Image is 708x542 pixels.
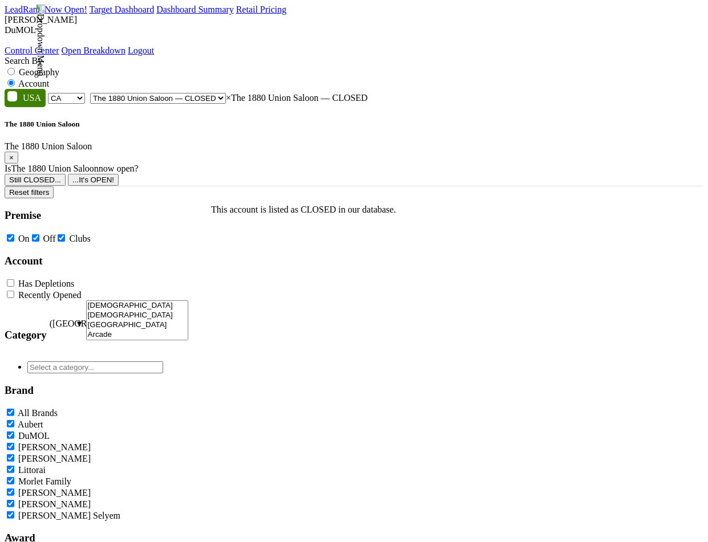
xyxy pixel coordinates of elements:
[90,5,155,14] a: Target Dashboard
[156,5,234,14] a: Dashboard Summary
[18,442,91,452] label: [PERSON_NAME]
[69,234,90,243] label: Clubs
[128,46,154,55] a: Logout
[18,454,91,463] label: [PERSON_NAME]
[226,93,368,103] span: The 1880 Union Saloon — CLOSED
[19,67,59,77] label: Geography
[68,174,119,186] button: ...It's OPEN!
[5,209,188,222] h3: Premise
[211,205,396,215] p: This account is listed as CLOSED in our database.
[5,152,18,164] button: Close
[5,120,703,129] h5: The 1880 Union Saloon
[18,279,74,288] label: Has Depletions
[5,25,36,35] span: DuMOL
[5,46,154,56] div: Dropdown Menu
[18,488,91,498] label: [PERSON_NAME]
[5,5,42,14] a: LeadRank
[5,141,92,151] label: The 1880 Union Saloon
[5,15,703,25] div: [PERSON_NAME]
[5,46,59,55] a: Control Center
[5,56,42,66] span: Search By
[18,431,50,441] label: DuMOL
[5,255,188,267] h3: Account
[43,234,56,243] label: Off
[18,476,71,486] label: Morlet Family
[87,301,188,311] option: [DEMOGRAPHIC_DATA]
[87,311,188,320] option: [DEMOGRAPHIC_DATA]
[18,408,58,418] label: All Brands
[18,499,91,509] label: [PERSON_NAME]
[18,419,43,429] label: Aubert
[5,164,703,174] div: Is now open?
[27,361,163,373] input: Select a category...
[5,174,66,186] button: Still CLOSED...
[18,234,30,243] label: On
[226,93,231,103] span: Remove all items
[5,329,47,341] h3: Category
[18,290,82,300] label: Recently Opened
[18,511,120,520] label: [PERSON_NAME] Selyem
[18,79,49,88] label: Account
[50,319,72,352] span: ([GEOGRAPHIC_DATA])
[11,164,99,173] span: The 1880 Union Saloon
[44,5,87,14] a: Now Open!
[18,465,46,475] label: Littorai
[35,5,46,76] img: Dropdown Menu
[236,5,286,14] a: Retail Pricing
[9,153,14,162] span: ×
[75,319,84,328] span: ▼
[5,186,54,198] button: Reset filters
[62,46,126,55] a: Open Breakdown
[87,330,188,340] option: Arcade
[5,384,188,397] h3: Brand
[87,320,188,330] option: [GEOGRAPHIC_DATA]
